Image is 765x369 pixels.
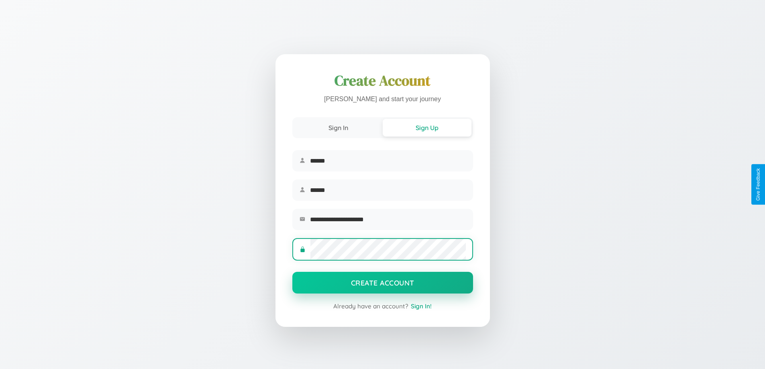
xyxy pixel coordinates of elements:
[383,119,471,137] button: Sign Up
[411,302,432,310] span: Sign In!
[292,302,473,310] div: Already have an account?
[755,168,761,201] div: Give Feedback
[292,94,473,105] p: [PERSON_NAME] and start your journey
[294,119,383,137] button: Sign In
[292,272,473,294] button: Create Account
[292,71,473,90] h1: Create Account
